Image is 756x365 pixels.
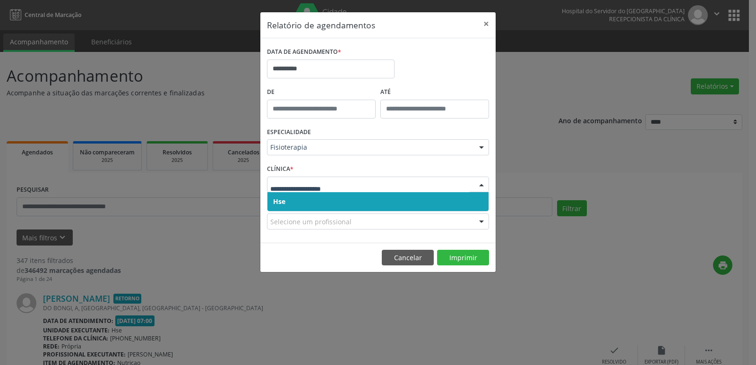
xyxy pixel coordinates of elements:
[267,85,376,100] label: De
[270,143,470,152] span: Fisioterapia
[273,197,285,206] span: Hse
[267,45,341,59] label: DATA DE AGENDAMENTO
[267,162,293,177] label: CLÍNICA
[270,217,352,227] span: Selecione um profissional
[437,250,489,266] button: Imprimir
[380,85,489,100] label: ATÉ
[382,250,434,266] button: Cancelar
[267,19,375,31] h5: Relatório de agendamentos
[267,125,311,140] label: ESPECIALIDADE
[477,12,496,35] button: Close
